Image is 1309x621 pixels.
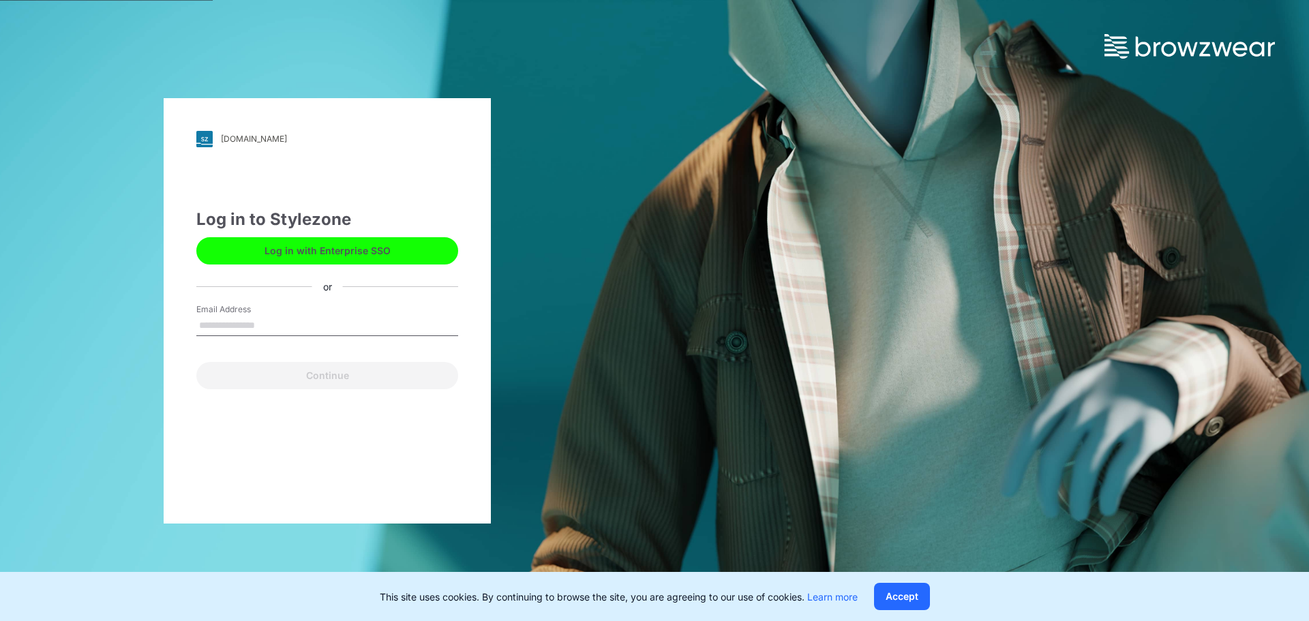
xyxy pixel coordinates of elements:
[196,131,213,147] img: svg+xml;base64,PHN2ZyB3aWR0aD0iMjgiIGhlaWdodD0iMjgiIHZpZXdCb3g9IjAgMCAyOCAyOCIgZmlsbD0ibm9uZSIgeG...
[196,237,458,264] button: Log in with Enterprise SSO
[1104,34,1275,59] img: browzwear-logo.73288ffb.svg
[807,591,858,603] a: Learn more
[196,131,458,147] a: [DOMAIN_NAME]
[196,207,458,232] div: Log in to Stylezone
[312,279,343,294] div: or
[221,134,287,144] div: [DOMAIN_NAME]
[196,303,292,316] label: Email Address
[380,590,858,604] p: This site uses cookies. By continuing to browse the site, you are agreeing to our use of cookies.
[874,583,930,610] button: Accept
